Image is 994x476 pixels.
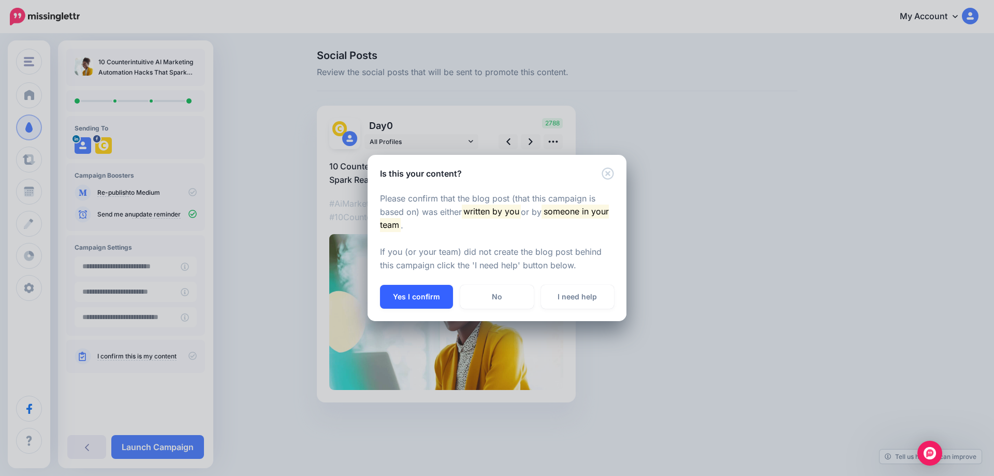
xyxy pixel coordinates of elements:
div: Open Intercom Messenger [917,441,942,466]
mark: written by you [462,205,521,218]
a: No [460,285,533,309]
button: Close [602,167,614,180]
mark: someone in your team [380,205,609,232]
h5: Is this your content? [380,167,462,180]
a: I need help [541,285,614,309]
button: Yes I confirm [380,285,453,309]
p: Please confirm that the blog post (that this campaign is based on) was either or by . If you (or ... [380,192,614,273]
